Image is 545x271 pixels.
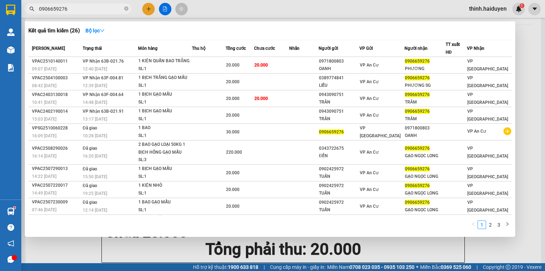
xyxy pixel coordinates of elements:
span: 19:25 [DATE] [83,191,107,196]
div: 1 KIỆN NHỎ [138,182,192,190]
img: warehouse-icon [7,28,15,36]
span: question-circle [7,224,14,231]
input: Tìm tên, số ĐT hoặc mã đơn [39,5,123,13]
div: GẠO NGỌC LONG [405,206,445,214]
span: 12:40 [DATE] [83,67,107,71]
span: Nhãn [289,46,299,51]
div: SL: 1 [138,65,192,73]
span: VP An Cư [360,96,379,101]
span: TT xuất HĐ [446,42,460,55]
li: Next Page [503,220,512,229]
div: 1 BAO GẠO MẪU [138,198,192,206]
div: 0971800803 [319,58,359,65]
span: 14:22 [DATE] [32,174,56,179]
div: VPAC2510140011 [32,58,81,65]
span: VP An Cư [360,187,379,192]
span: 0906659276 [405,200,430,205]
img: warehouse-icon [7,46,15,54]
div: PHƯƠNG [405,65,445,73]
div: SL: 1 [138,206,192,214]
div: SL: 1 [138,82,192,90]
span: 0906659276 [319,129,344,134]
div: VPAC2507230009 [32,198,81,206]
span: 0906659276 [405,166,430,171]
span: Gửi: [6,7,17,14]
span: Món hàng [138,46,158,51]
div: Tên hàng: 1 THÙNG ( : 1 ) [6,52,140,60]
span: 220.000 [226,150,242,155]
strong: Bộ lọc [86,28,105,33]
span: VP [GEOGRAPHIC_DATA] [467,59,508,71]
span: 12:14 [DATE] [83,208,107,213]
span: 20.000 [226,63,240,68]
div: TRÂM [405,115,445,123]
span: search [29,6,34,11]
span: Tổng cước [226,46,246,51]
span: VP [GEOGRAPHIC_DATA] [467,109,508,122]
span: 12:39 [DATE] [83,83,107,88]
div: ĐẾN [319,152,359,160]
span: VP An Cư [360,170,379,175]
span: VP [GEOGRAPHIC_DATA] [467,92,508,105]
span: Người nhận [404,46,428,51]
span: 09:07 [DATE] [32,67,56,71]
span: VP Nhận 63B-021.91 [83,109,124,114]
div: GẠO NGỌC LONG [405,173,445,180]
span: 0906659276 [405,92,430,97]
span: Chưa cước [254,46,275,51]
span: 0906659276 [405,75,430,80]
div: OANH [319,65,359,73]
span: 15:50 [DATE] [83,174,107,179]
span: Thu hộ [192,46,205,51]
span: VP An Cư [360,113,379,118]
div: SL: 3 [138,156,192,164]
div: TUẤN [319,206,359,214]
span: VP [GEOGRAPHIC_DATA] [360,126,401,138]
span: Đã giao [83,183,97,188]
span: notification [7,240,14,247]
span: 20.000 [226,187,240,192]
div: SL: 1 [138,132,192,140]
div: 0971800803 [405,124,445,132]
span: Trạng thái [83,46,102,51]
span: 14:49 [DATE] [32,191,56,196]
span: VP [GEOGRAPHIC_DATA] [467,166,508,179]
div: 0943090751 [319,108,359,115]
div: 0975378377 [319,216,359,223]
button: left [469,220,478,229]
div: HIỀN [83,15,140,23]
span: 13:17 [DATE] [83,117,107,122]
span: 0906659276 [405,109,430,114]
span: close-circle [124,6,128,11]
div: VPSG2510060228 [32,124,81,132]
div: 0943090751 [319,91,359,99]
div: LIỄU [319,82,359,89]
span: Người gửi [319,46,338,51]
li: Previous Page [469,220,478,229]
span: 10:28 [DATE] [83,133,107,138]
div: GẠO NGỌC LONG [405,152,445,160]
span: VP An Cư [360,63,379,68]
span: VP An Cư [360,150,379,155]
span: SL [82,51,91,61]
span: 10:41 [DATE] [32,100,56,105]
span: message [7,256,14,263]
span: 07:46 [DATE] [32,207,56,212]
span: 16:20 [DATE] [83,154,107,159]
div: VPAC2507140011 [32,215,81,223]
span: 0906659276 [405,183,430,188]
span: close-circle [124,6,128,12]
div: 0902425972 [319,165,359,173]
a: 1 [478,221,486,229]
sup: 1 [13,207,16,209]
button: Bộ lọcdown [80,25,110,36]
span: VP An Cư [360,79,379,84]
div: VPAC2507290013 [32,165,81,172]
div: 1 KIỆN QUẤN BAO TRẮNG [138,57,192,65]
div: OANH [405,132,445,139]
img: logo-vxr [6,5,15,15]
span: 0906659276 [405,59,430,64]
li: 2 [486,220,495,229]
span: 08:42 [DATE] [32,83,56,88]
span: 0906659276 [405,146,430,151]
